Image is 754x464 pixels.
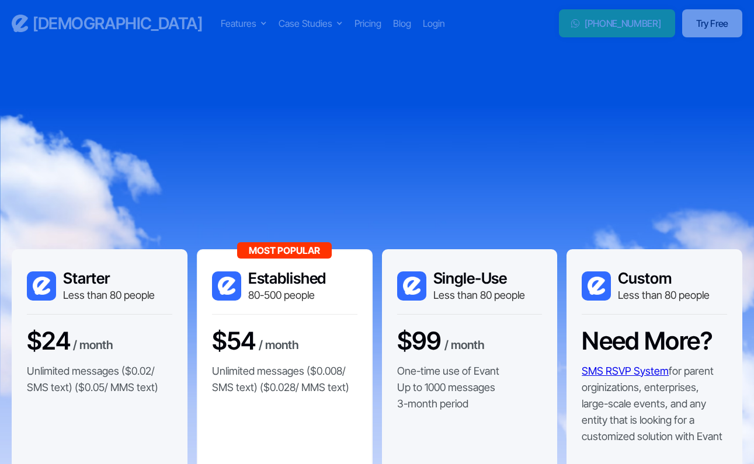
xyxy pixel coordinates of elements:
h3: Established [248,269,326,288]
div: Most Popular [237,242,332,259]
div: Features [221,16,267,30]
h3: Need More? [582,326,712,355]
p: Unlimited messages ($0.02/ SMS text) ($0.05/ MMS text) [27,363,172,396]
div: Features [221,16,256,30]
div: Case Studies [279,16,343,30]
h3: Single-Use [433,269,525,288]
a: Login [423,16,445,30]
div: [PHONE_NUMBER] [585,16,661,30]
h3: $24 [27,326,70,355]
div: / month [259,336,299,356]
h3: Custom [618,269,710,288]
a: Pricing [355,16,381,30]
a: Blog [393,16,411,30]
div: Case Studies [279,16,332,30]
div: Less than 80 people [63,288,155,302]
h3: $99 [397,326,442,355]
p: for parent orginizations, enterprises, large-scale events, and any entity that is looking for a c... [582,363,727,445]
h3: [DEMOGRAPHIC_DATA] [33,13,202,34]
a: Try Free [682,9,742,37]
div: 80-500 people [248,288,326,302]
h3: $54 [212,326,256,355]
div: / month [73,336,113,356]
div: / month [444,336,485,356]
h3: Starter [63,269,155,288]
div: Less than 80 people [618,288,710,302]
div: Less than 80 people [433,288,525,302]
p: Unlimited messages ($0.008/ SMS text) ($0.028/ MMS text) [212,363,357,396]
a: [PHONE_NUMBER] [559,9,675,37]
p: One-time use of Evant Up to 1000 messages 3-month period [397,363,499,412]
a: SMS RSVP System [582,365,669,377]
a: home [12,13,202,34]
